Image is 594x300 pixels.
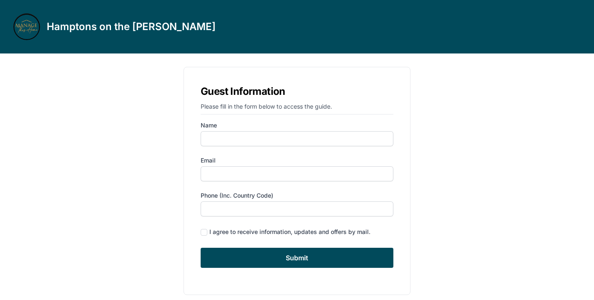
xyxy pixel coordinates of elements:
[201,156,393,165] label: Email
[47,20,216,33] h3: Hamptons on the [PERSON_NAME]
[13,13,216,40] a: Hamptons on the [PERSON_NAME]
[201,248,393,268] input: Submit
[209,228,370,236] div: I agree to receive information, updates and offers by mail.
[201,191,393,200] label: Phone (inc. country code)
[201,121,393,130] label: Name
[201,84,393,99] h1: Guest Information
[13,13,40,40] img: 0gd5q1mryxf99wh8o9ohubavf23j
[201,102,393,114] p: Please fill in the form below to access the guide.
